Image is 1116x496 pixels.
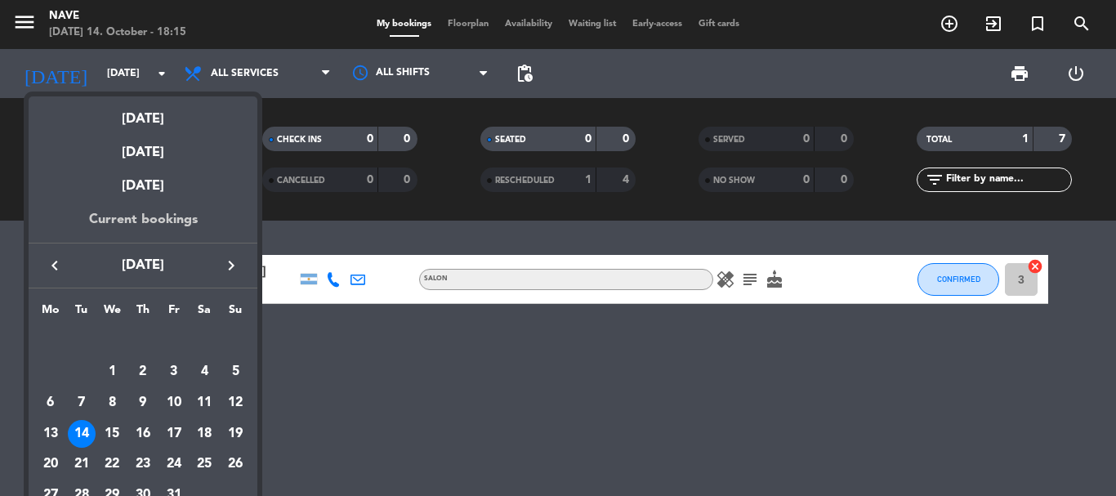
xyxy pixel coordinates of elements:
[98,451,126,479] div: 22
[29,163,257,209] div: [DATE]
[29,96,257,130] div: [DATE]
[129,389,157,417] div: 9
[217,255,246,276] button: keyboard_arrow_right
[190,387,221,418] td: October 11, 2025
[158,357,190,388] td: October 3, 2025
[221,451,249,479] div: 26
[98,389,126,417] div: 8
[37,451,65,479] div: 20
[190,358,218,386] div: 4
[68,389,96,417] div: 7
[66,301,97,326] th: Tuesday
[40,255,69,276] button: keyboard_arrow_left
[220,449,251,480] td: October 26, 2025
[158,301,190,326] th: Friday
[127,449,158,480] td: October 23, 2025
[190,389,218,417] div: 11
[158,418,190,449] td: October 17, 2025
[35,449,66,480] td: October 20, 2025
[96,418,127,449] td: October 15, 2025
[98,420,126,448] div: 15
[96,387,127,418] td: October 8, 2025
[190,449,221,480] td: October 25, 2025
[221,389,249,417] div: 12
[129,358,157,386] div: 2
[221,420,249,448] div: 19
[96,449,127,480] td: October 22, 2025
[221,358,249,386] div: 5
[35,301,66,326] th: Monday
[35,418,66,449] td: October 13, 2025
[66,387,97,418] td: October 7, 2025
[190,418,221,449] td: October 18, 2025
[220,357,251,388] td: October 5, 2025
[127,357,158,388] td: October 2, 2025
[96,357,127,388] td: October 1, 2025
[160,389,188,417] div: 10
[190,420,218,448] div: 18
[127,301,158,326] th: Thursday
[160,358,188,386] div: 3
[35,387,66,418] td: October 6, 2025
[220,301,251,326] th: Sunday
[45,256,65,275] i: keyboard_arrow_left
[29,209,257,243] div: Current bookings
[96,301,127,326] th: Wednesday
[129,420,157,448] div: 16
[29,130,257,163] div: [DATE]
[35,326,251,357] td: OCT
[69,255,217,276] span: [DATE]
[190,451,218,479] div: 25
[158,449,190,480] td: October 24, 2025
[127,418,158,449] td: October 16, 2025
[190,357,221,388] td: October 4, 2025
[37,389,65,417] div: 6
[98,358,126,386] div: 1
[220,387,251,418] td: October 12, 2025
[68,451,96,479] div: 21
[66,418,97,449] td: October 14, 2025
[160,451,188,479] div: 24
[129,451,157,479] div: 23
[190,301,221,326] th: Saturday
[127,387,158,418] td: October 9, 2025
[160,420,188,448] div: 17
[66,449,97,480] td: October 21, 2025
[158,387,190,418] td: October 10, 2025
[37,420,65,448] div: 13
[220,418,251,449] td: October 19, 2025
[221,256,241,275] i: keyboard_arrow_right
[68,420,96,448] div: 14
